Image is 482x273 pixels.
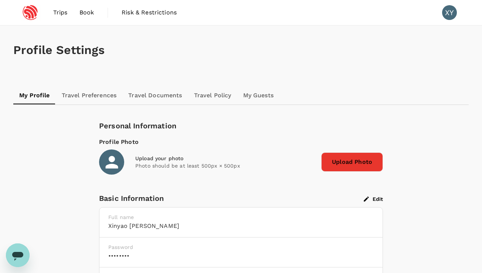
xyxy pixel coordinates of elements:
[13,87,56,104] a: My Profile
[135,162,315,169] p: Photo should be at least 500px × 500px
[122,87,188,104] a: Travel Documents
[321,152,383,172] span: Upload Photo
[56,87,123,104] a: Travel Preferences
[79,8,94,17] span: Book
[99,192,364,204] div: Basic Information
[188,87,237,104] a: Travel Policy
[108,213,374,221] p: Full name
[442,5,457,20] div: XY
[13,43,469,57] h1: Profile Settings
[108,221,374,231] h6: Xinyao [PERSON_NAME]
[135,155,315,162] div: Upload your photo
[364,196,383,202] button: Edit
[6,243,30,267] iframe: Button to launch messaging window
[237,87,279,104] a: My Guests
[108,251,374,261] h6: ••••••••
[122,8,177,17] span: Risk & Restrictions
[13,4,47,21] img: Espressif Systems Singapore Pte Ltd
[99,120,383,132] div: Personal Information
[53,8,68,17] span: Trips
[108,243,374,251] p: Password
[99,138,383,146] div: Profile Photo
